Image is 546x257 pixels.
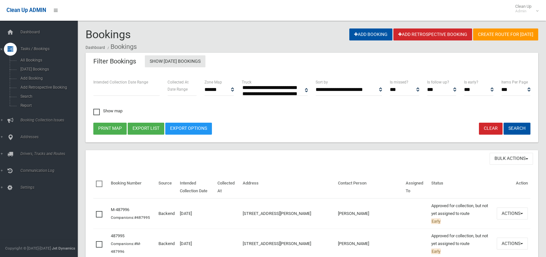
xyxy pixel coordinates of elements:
[111,233,124,238] a: 487995
[512,4,538,14] span: Clean Up
[497,207,528,219] button: Actions
[431,218,441,224] span: Early
[165,123,212,135] a: Export Options
[5,246,51,251] span: Copyright © [DATE]-[DATE]
[18,118,83,122] span: Booking Collection Issues
[240,176,335,198] th: Address
[177,176,215,198] th: Intended Collection Date
[111,215,151,220] small: Companions:
[403,176,429,198] th: Assigned To
[490,153,533,165] button: Bulk Actions
[18,47,83,51] span: Tasks / Bookings
[86,28,131,41] span: Bookings
[18,58,77,62] span: All Bookings
[111,207,129,212] a: M-487996
[429,198,494,229] td: Approved for collection, but not yet assigned to route
[18,94,77,99] span: Search
[86,55,144,68] header: Filter Bookings
[86,45,105,50] a: Dashboard
[145,55,205,67] a: Show [DATE] Bookings
[18,103,77,108] span: Report
[156,198,177,229] td: Backend
[335,176,403,198] th: Contact Person
[6,7,46,13] span: Clean Up ADMIN
[215,176,240,198] th: Collected At
[335,198,403,229] td: [PERSON_NAME]
[18,151,83,156] span: Drivers, Trucks and Routes
[242,79,251,86] label: Truck
[393,28,472,40] a: Add Retrospective Booking
[111,241,141,254] small: Companions:
[243,241,311,246] a: [STREET_ADDRESS][PERSON_NAME]
[504,123,530,135] button: Search
[111,241,141,254] a: #M-487996
[52,246,75,251] strong: Jet Dynamics
[494,176,530,198] th: Action
[18,185,83,190] span: Settings
[479,123,503,135] a: Clear
[18,168,83,173] span: Communication Log
[243,211,311,216] a: [STREET_ADDRESS][PERSON_NAME]
[177,198,215,229] td: [DATE]
[431,249,441,254] span: Early
[134,215,150,220] a: #487995
[18,85,77,90] span: Add Retrospective Booking
[497,238,528,250] button: Actions
[515,9,531,14] small: Admin
[18,135,83,139] span: Addresses
[156,176,177,198] th: Source
[106,41,137,53] li: Bookings
[93,109,122,113] span: Show map
[93,123,127,135] button: Print map
[18,30,83,34] span: Dashboard
[18,67,77,72] span: [DATE] Bookings
[349,28,392,40] a: Add Booking
[18,76,77,81] span: Add Booking
[473,28,538,40] a: Create route for [DATE]
[429,176,494,198] th: Status
[108,176,156,198] th: Booking Number
[128,123,164,135] button: Export list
